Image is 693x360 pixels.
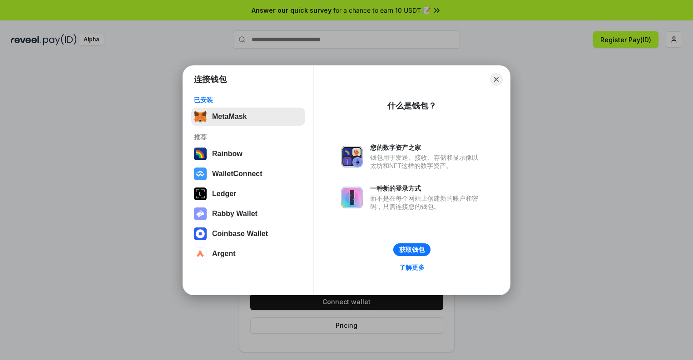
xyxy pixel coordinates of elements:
button: Rainbow [191,145,305,163]
img: svg+xml,%3Csvg%20width%3D%22120%22%20height%3D%22120%22%20viewBox%3D%220%200%20120%20120%22%20fil... [194,148,207,160]
div: 而不是在每个网站上创建新的账户和密码，只需连接您的钱包。 [370,194,483,211]
img: svg+xml,%3Csvg%20width%3D%2228%22%20height%3D%2228%22%20viewBox%3D%220%200%2028%2028%22%20fill%3D... [194,247,207,260]
button: 获取钱包 [393,243,431,256]
button: Coinbase Wallet [191,225,305,243]
div: 了解更多 [399,263,425,271]
img: svg+xml,%3Csvg%20xmlns%3D%22http%3A%2F%2Fwww.w3.org%2F2000%2Fsvg%22%20width%3D%2228%22%20height%3... [194,187,207,200]
button: WalletConnect [191,165,305,183]
div: Argent [212,250,236,258]
div: Coinbase Wallet [212,230,268,238]
div: 获取钱包 [399,246,425,254]
div: MetaMask [212,113,247,121]
a: 了解更多 [394,261,430,273]
div: Rainbow [212,150,243,158]
div: 一种新的登录方式 [370,184,483,192]
img: svg+xml,%3Csvg%20xmlns%3D%22http%3A%2F%2Fwww.w3.org%2F2000%2Fsvg%22%20fill%3D%22none%22%20viewBox... [341,187,363,208]
div: Rabby Wallet [212,210,257,218]
img: svg+xml,%3Csvg%20width%3D%2228%22%20height%3D%2228%22%20viewBox%3D%220%200%2028%2028%22%20fill%3D... [194,168,207,180]
button: Rabby Wallet [191,205,305,223]
h1: 连接钱包 [194,74,227,85]
div: Ledger [212,190,236,198]
div: 推荐 [194,133,302,141]
img: svg+xml,%3Csvg%20xmlns%3D%22http%3A%2F%2Fwww.w3.org%2F2000%2Fsvg%22%20fill%3D%22none%22%20viewBox... [341,146,363,168]
img: svg+xml,%3Csvg%20width%3D%2228%22%20height%3D%2228%22%20viewBox%3D%220%200%2028%2028%22%20fill%3D... [194,227,207,240]
img: svg+xml,%3Csvg%20fill%3D%22none%22%20height%3D%2233%22%20viewBox%3D%220%200%2035%2033%22%20width%... [194,110,207,123]
div: 您的数字资产之家 [370,143,483,152]
button: Close [490,73,503,86]
button: Ledger [191,185,305,203]
div: WalletConnect [212,170,262,178]
div: 钱包用于发送、接收、存储和显示像以太坊和NFT这样的数字资产。 [370,153,483,170]
div: 已安装 [194,96,302,104]
img: svg+xml,%3Csvg%20xmlns%3D%22http%3A%2F%2Fwww.w3.org%2F2000%2Fsvg%22%20fill%3D%22none%22%20viewBox... [194,207,207,220]
div: 什么是钱包？ [387,100,436,111]
button: Argent [191,245,305,263]
button: MetaMask [191,108,305,126]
